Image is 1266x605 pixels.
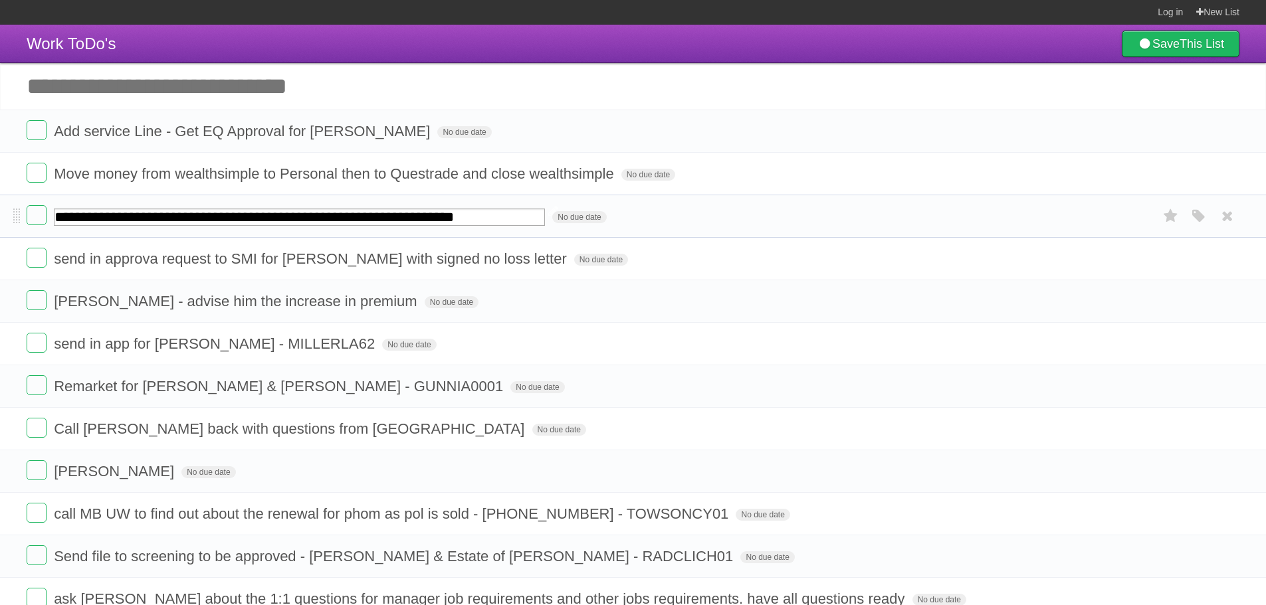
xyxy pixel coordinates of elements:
[425,296,478,308] span: No due date
[740,551,794,563] span: No due date
[27,163,47,183] label: Done
[181,466,235,478] span: No due date
[382,339,436,351] span: No due date
[54,335,378,352] span: send in app for [PERSON_NAME] - MILLERLA62
[27,418,47,438] label: Done
[27,290,47,310] label: Done
[27,35,116,52] span: Work ToDo's
[54,505,732,522] span: call MB UW to find out about the renewal for phom as pol is sold - [PHONE_NUMBER] - TOWSONCY01
[27,248,47,268] label: Done
[532,424,586,436] span: No due date
[54,463,177,479] span: [PERSON_NAME]
[27,333,47,353] label: Done
[54,548,736,564] span: Send file to screening to be approved - [PERSON_NAME] & Estate of [PERSON_NAME] - RADCLICH01
[27,545,47,565] label: Done
[1158,205,1184,227] label: Star task
[510,381,564,393] span: No due date
[27,375,47,395] label: Done
[54,165,617,182] span: Move money from wealthsimple to Personal then to Questrade and close wealthsimple
[27,120,47,140] label: Done
[552,211,606,223] span: No due date
[1122,31,1239,57] a: SaveThis List
[736,509,790,521] span: No due date
[621,169,675,181] span: No due date
[27,460,47,480] label: Done
[574,254,628,266] span: No due date
[54,293,421,309] span: [PERSON_NAME] - advise him the increase in premium
[54,378,506,394] span: Remarket for [PERSON_NAME] & [PERSON_NAME] - GUNNIA0001
[54,123,433,139] span: Add service Line - Get EQ Approval for [PERSON_NAME]
[27,503,47,523] label: Done
[54,420,528,437] span: Call [PERSON_NAME] back with questions from [GEOGRAPHIC_DATA]
[1180,37,1224,50] b: This List
[54,250,570,267] span: send in approva request to SMI for [PERSON_NAME] with signed no loss letter
[27,205,47,225] label: Done
[437,126,491,138] span: No due date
